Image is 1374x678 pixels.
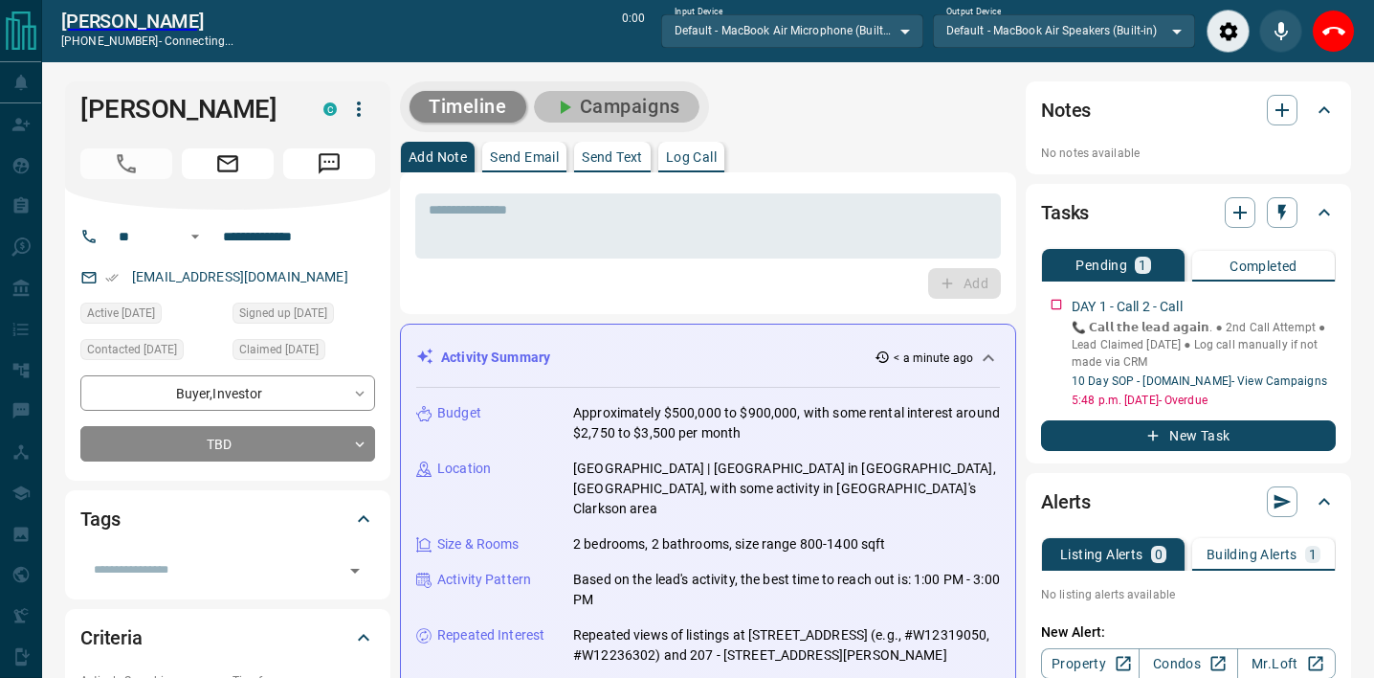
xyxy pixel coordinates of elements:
div: Default - MacBook Air Microphone (Built-in) [661,14,923,47]
p: Size & Rooms [437,534,520,554]
h2: Tags [80,504,120,534]
p: Budget [437,403,481,423]
a: [PERSON_NAME] [61,10,233,33]
p: Approximately $500,000 to $900,000, with some rental interest around $2,750 to $3,500 per month [573,403,1000,443]
a: 10 Day SOP - [DOMAIN_NAME]- View Campaigns [1072,374,1327,388]
p: Completed [1230,260,1297,273]
div: Wed May 11 2016 [233,303,375,329]
div: End Call [1312,10,1355,53]
div: Activity Summary< a minute ago [416,340,1000,375]
span: Email [182,148,274,179]
div: Buyer , Investor [80,375,375,411]
div: Alerts [1041,479,1336,525]
p: [PHONE_NUMBER] - [61,33,233,50]
div: Mute [1259,10,1302,53]
div: Tasks [1041,190,1336,236]
h2: Tasks [1041,197,1089,228]
p: < a minute ago [894,350,973,367]
p: 1 [1139,259,1146,272]
div: condos.ca [323,102,337,116]
div: Fri Sep 12 2025 [80,303,223,329]
p: [GEOGRAPHIC_DATA] | [GEOGRAPHIC_DATA] in [GEOGRAPHIC_DATA], [GEOGRAPHIC_DATA], with some activity... [573,459,1000,519]
span: Call [80,148,172,179]
p: Log Call [666,150,717,164]
span: Claimed [DATE] [239,340,319,359]
p: Add Note [409,150,467,164]
h2: Criteria [80,622,143,653]
a: [EMAIL_ADDRESS][DOMAIN_NAME] [132,269,348,284]
button: Open [342,557,368,584]
div: Criteria [80,615,375,661]
p: Listing Alerts [1060,548,1143,561]
p: 0 [1155,548,1163,561]
div: Notes [1041,87,1336,133]
p: Send Email [490,150,559,164]
p: Activity Pattern [437,570,531,590]
span: Message [283,148,375,179]
p: Building Alerts [1207,548,1297,561]
p: DAY 1 - Call 2 - Call [1072,297,1183,317]
p: No notes available [1041,145,1336,162]
p: Activity Summary [441,348,550,368]
p: 1 [1309,548,1317,561]
p: Repeated Interest [437,625,544,645]
span: connecting... [165,34,233,48]
p: New Alert: [1041,622,1336,643]
h2: Alerts [1041,486,1091,517]
button: New Task [1041,420,1336,451]
button: Campaigns [534,91,699,123]
label: Input Device [675,6,723,18]
h2: Notes [1041,95,1091,125]
span: Contacted [DATE] [87,340,177,359]
h1: [PERSON_NAME] [80,94,295,124]
p: Repeated views of listings at [STREET_ADDRESS] (e.g., #W12319050, #W12236302) and 207 - [STREET_A... [573,625,1000,666]
div: Fri Jul 04 2025 [233,339,375,366]
label: Output Device [946,6,1001,18]
div: Fri Jul 04 2025 [80,339,223,366]
p: No listing alerts available [1041,586,1336,603]
p: 2 bedrooms, 2 bathrooms, size range 800-1400 sqft [573,534,885,554]
span: Signed up [DATE] [239,304,327,323]
button: Open [184,225,207,248]
p: 📞 𝗖𝗮𝗹𝗹 𝘁𝗵𝗲 𝗹𝗲𝗮𝗱 𝗮𝗴𝗮𝗶𝗻. ● 2nd Call Attempt ● Lead Claimed [DATE] ‎● Log call manually if not made ... [1072,319,1336,371]
p: Pending [1075,259,1127,272]
div: Default - MacBook Air Speakers (Built-in) [933,14,1195,47]
p: Based on the lead's activity, the best time to reach out is: 1:00 PM - 3:00 PM [573,570,1000,610]
span: Active [DATE] [87,304,155,323]
div: Tags [80,496,375,542]
div: TBD [80,426,375,462]
p: 0:00 [622,10,645,53]
button: Timeline [410,91,526,123]
div: Audio Settings [1207,10,1250,53]
svg: Email Verified [105,271,119,284]
p: Location [437,459,491,479]
p: Send Text [582,150,643,164]
p: 5:48 p.m. [DATE] - Overdue [1072,392,1336,409]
